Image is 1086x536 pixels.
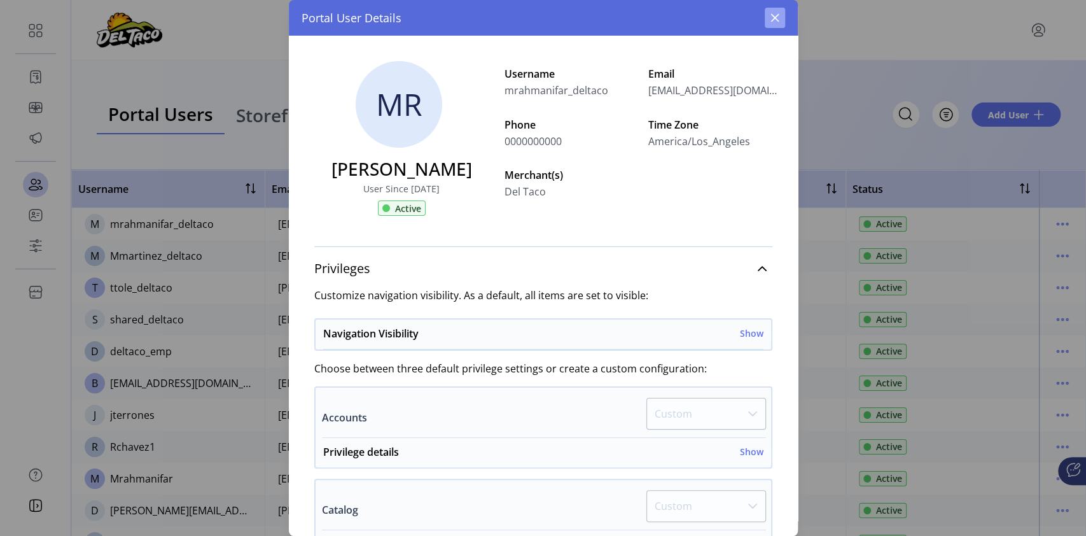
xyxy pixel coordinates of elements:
span: MR [376,81,422,127]
span: Privileges [314,262,370,275]
h3: [PERSON_NAME] [331,155,472,182]
span: America/Los_Angeles [648,134,750,149]
h6: Show [740,445,763,458]
span: Active [395,202,421,215]
label: Catalog [322,502,358,518]
span: Del Taco [505,184,546,199]
label: Email [648,66,782,81]
span: 0000000000 [505,134,562,149]
label: User Since [DATE] [363,182,440,195]
h6: Privilege details [323,444,399,460]
a: Privilege detailsShow [316,444,771,467]
a: Navigation VisibilityShow [316,326,771,349]
span: mrahmanifar_deltaco [505,83,608,98]
span: [EMAIL_ADDRESS][DOMAIN_NAME] [648,83,782,98]
label: Time Zone [648,117,782,132]
label: Phone [505,117,638,132]
label: Accounts [322,410,367,425]
label: Customize navigation visibility. As a default, all items are set to visible: [314,288,772,303]
h6: Navigation Visibility [323,326,419,341]
label: Choose between three default privilege settings or create a custom configuration: [314,361,772,376]
h6: Show [740,327,763,340]
label: Username [505,66,638,81]
span: Portal User Details [302,10,401,27]
a: Privileges [314,255,772,283]
label: Merchant(s) [505,167,638,183]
